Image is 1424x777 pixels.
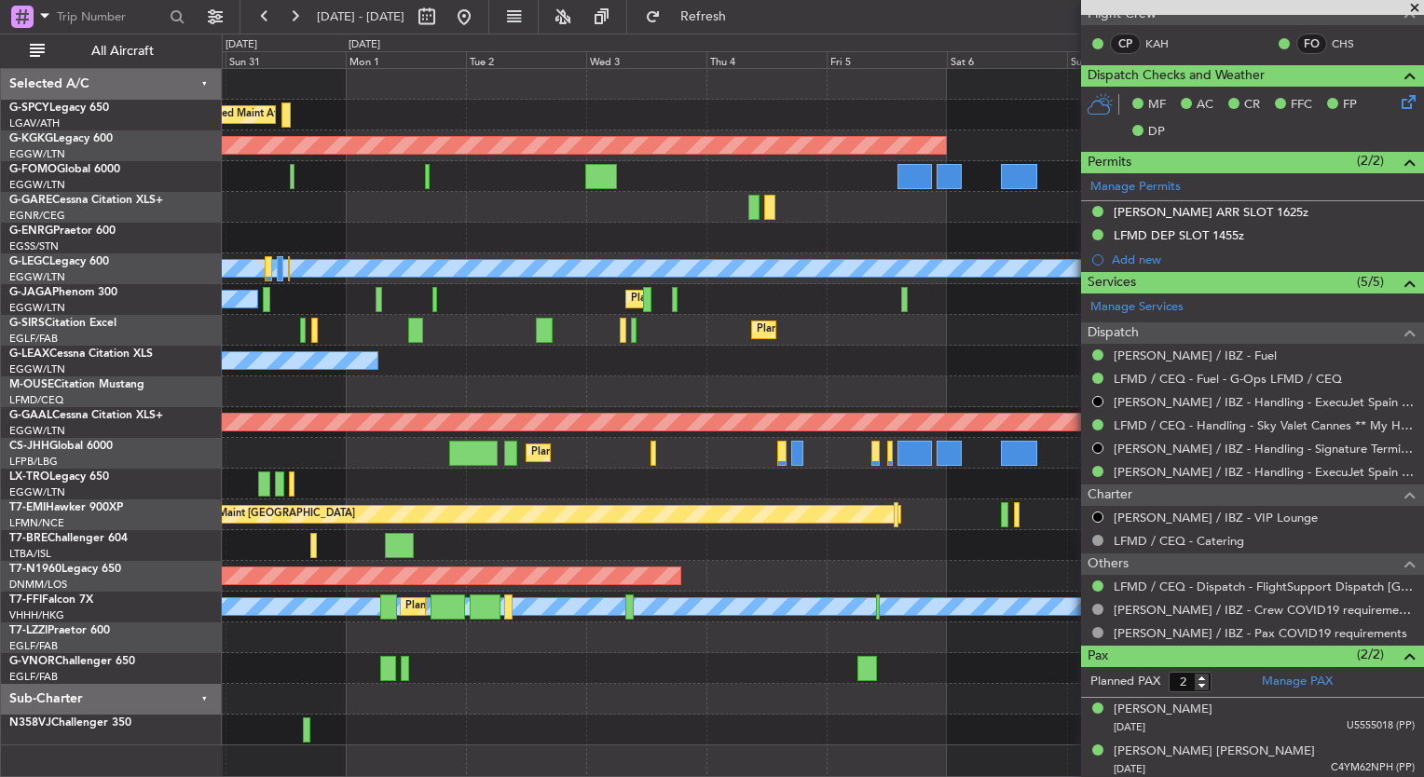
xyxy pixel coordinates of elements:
[664,10,743,23] span: Refresh
[9,717,131,729] a: N358VJChallenger 350
[9,502,46,513] span: T7-EMI
[346,51,466,68] div: Mon 1
[9,485,65,499] a: EGGW/LTN
[637,2,748,32] button: Refresh
[1114,625,1407,641] a: [PERSON_NAME] / IBZ - Pax COVID19 requirements
[177,500,355,528] div: Planned Maint [GEOGRAPHIC_DATA]
[1343,96,1357,115] span: FP
[405,593,717,620] div: Planned Maint [GEOGRAPHIC_DATA] ([GEOGRAPHIC_DATA] Intl)
[1148,96,1166,115] span: MF
[9,332,58,346] a: EGLF/FAB
[9,471,109,483] a: LX-TROLegacy 650
[9,578,67,592] a: DNMM/LOS
[9,301,65,315] a: EGGW/LTN
[706,51,827,68] div: Thu 4
[9,639,58,653] a: EGLF/FAB
[1331,760,1415,776] span: C4YM62NPH (PP)
[226,37,257,53] div: [DATE]
[9,656,55,667] span: G-VNOR
[9,348,49,360] span: G-LEAX
[9,379,144,390] a: M-OUSECitation Mustang
[1114,348,1277,363] a: [PERSON_NAME] / IBZ - Fuel
[9,379,54,390] span: M-OUSE
[9,625,48,636] span: T7-LZZI
[1088,272,1136,293] span: Services
[9,225,53,237] span: G-ENRG
[9,670,58,684] a: EGLF/FAB
[1114,762,1145,776] span: [DATE]
[9,133,53,144] span: G-KGKG
[9,195,52,206] span: G-GARE
[1114,602,1415,618] a: [PERSON_NAME] / IBZ - Crew COVID19 requirements
[9,594,93,606] a: T7-FFIFalcon 7X
[1357,645,1384,664] span: (2/2)
[9,256,109,267] a: G-LEGCLegacy 600
[9,239,59,253] a: EGSS/STN
[466,51,586,68] div: Tue 2
[9,287,52,298] span: G-JAGA
[9,717,51,729] span: N358VJ
[1114,701,1212,719] div: [PERSON_NAME]
[9,502,123,513] a: T7-EMIHawker 900XP
[1088,646,1108,667] span: Pax
[57,3,164,31] input: Trip Number
[9,195,163,206] a: G-GARECessna Citation XLS+
[1088,484,1132,506] span: Charter
[1088,152,1131,173] span: Permits
[1088,322,1139,344] span: Dispatch
[48,45,197,58] span: All Aircraft
[586,51,706,68] div: Wed 3
[1114,441,1415,457] a: [PERSON_NAME] / IBZ - Handling - Signature Terminal 1 EGGW / LTN
[1114,464,1415,480] a: [PERSON_NAME] / IBZ - Handling - ExecuJet Spain [PERSON_NAME] / IBZ
[827,51,947,68] div: Fri 5
[1296,34,1327,54] div: FO
[9,164,57,175] span: G-FOMO
[349,37,380,53] div: [DATE]
[9,102,109,114] a: G-SPCYLegacy 650
[9,533,128,544] a: T7-BREChallenger 604
[1114,227,1244,243] div: LFMD DEP SLOT 1455z
[9,178,65,192] a: EGGW/LTN
[757,316,1050,344] div: Planned Maint [GEOGRAPHIC_DATA] ([GEOGRAPHIC_DATA])
[1067,51,1187,68] div: Sun 7
[9,455,58,469] a: LFPB/LBG
[9,441,113,452] a: CS-JHHGlobal 6000
[9,594,42,606] span: T7-FFI
[1332,35,1374,52] a: CHS
[9,393,63,407] a: LFMD/CEQ
[947,51,1067,68] div: Sat 6
[1357,151,1384,170] span: (2/2)
[9,164,120,175] a: G-FOMOGlobal 6000
[9,441,49,452] span: CS-JHH
[9,533,48,544] span: T7-BRE
[1114,394,1415,410] a: [PERSON_NAME] / IBZ - Handling - ExecuJet Spain [PERSON_NAME] / IBZ
[226,51,346,68] div: Sun 31
[1114,204,1308,220] div: [PERSON_NAME] ARR SLOT 1625z
[9,147,65,161] a: EGGW/LTN
[9,133,113,144] a: G-KGKGLegacy 600
[9,116,60,130] a: LGAV/ATH
[1262,673,1333,691] a: Manage PAX
[9,270,65,284] a: EGGW/LTN
[1114,533,1244,549] a: LFMD / CEQ - Catering
[1148,123,1165,142] span: DP
[9,410,52,421] span: G-GAAL
[9,608,64,622] a: VHHH/HKG
[1090,298,1184,317] a: Manage Services
[9,471,49,483] span: LX-TRO
[21,36,202,66] button: All Aircraft
[1347,718,1415,734] span: U5555018 (PP)
[9,547,51,561] a: LTBA/ISL
[1088,65,1265,87] span: Dispatch Checks and Weather
[317,8,404,25] span: [DATE] - [DATE]
[1114,579,1415,594] a: LFMD / CEQ - Dispatch - FlightSupport Dispatch [GEOGRAPHIC_DATA]
[9,516,64,530] a: LFMN/NCE
[531,439,825,467] div: Planned Maint [GEOGRAPHIC_DATA] ([GEOGRAPHIC_DATA])
[1110,34,1141,54] div: CP
[1357,272,1384,292] span: (5/5)
[9,256,49,267] span: G-LEGC
[1291,96,1312,115] span: FFC
[9,410,163,421] a: G-GAALCessna Citation XLS+
[9,362,65,376] a: EGGW/LTN
[1114,510,1318,525] a: [PERSON_NAME] / IBZ - VIP Lounge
